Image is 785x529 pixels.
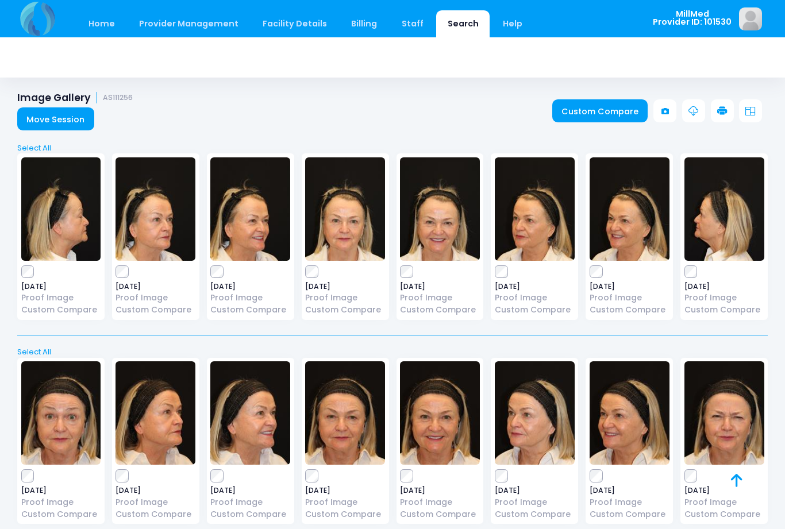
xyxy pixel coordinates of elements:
[590,157,669,261] img: image
[210,283,290,290] span: [DATE]
[210,157,290,261] img: image
[17,107,94,130] a: Move Session
[400,157,480,261] img: image
[436,10,490,37] a: Search
[684,496,764,508] a: Proof Image
[590,304,669,316] a: Custom Compare
[590,508,669,520] a: Custom Compare
[400,304,480,316] a: Custom Compare
[739,7,762,30] img: image
[116,292,195,304] a: Proof Image
[116,361,195,465] img: image
[21,361,101,465] img: image
[400,487,480,494] span: [DATE]
[21,496,101,508] a: Proof Image
[210,508,290,520] a: Custom Compare
[305,487,385,494] span: [DATE]
[495,508,575,520] a: Custom Compare
[116,157,195,261] img: image
[684,304,764,316] a: Custom Compare
[305,508,385,520] a: Custom Compare
[305,157,385,261] img: image
[590,487,669,494] span: [DATE]
[653,10,732,26] span: MillMed Provider ID: 101530
[684,292,764,304] a: Proof Image
[210,292,290,304] a: Proof Image
[128,10,249,37] a: Provider Management
[210,304,290,316] a: Custom Compare
[400,496,480,508] a: Proof Image
[77,10,126,37] a: Home
[21,283,101,290] span: [DATE]
[116,487,195,494] span: [DATE]
[21,487,101,494] span: [DATE]
[103,94,133,102] small: AS111256
[684,157,764,261] img: image
[210,361,290,465] img: image
[400,508,480,520] a: Custom Compare
[492,10,534,37] a: Help
[590,361,669,465] img: image
[495,496,575,508] a: Proof Image
[14,346,772,358] a: Select All
[400,283,480,290] span: [DATE]
[21,508,101,520] a: Custom Compare
[116,283,195,290] span: [DATE]
[21,292,101,304] a: Proof Image
[684,283,764,290] span: [DATE]
[305,283,385,290] span: [DATE]
[210,496,290,508] a: Proof Image
[116,508,195,520] a: Custom Compare
[340,10,388,37] a: Billing
[590,292,669,304] a: Proof Image
[495,292,575,304] a: Proof Image
[116,304,195,316] a: Custom Compare
[552,99,648,122] a: Custom Compare
[684,508,764,520] a: Custom Compare
[590,283,669,290] span: [DATE]
[400,361,480,465] img: image
[17,92,133,104] h1: Image Gallery
[21,157,101,261] img: image
[21,304,101,316] a: Custom Compare
[495,304,575,316] a: Custom Compare
[390,10,434,37] a: Staff
[305,292,385,304] a: Proof Image
[400,292,480,304] a: Proof Image
[684,361,764,465] img: image
[14,142,772,154] a: Select All
[495,283,575,290] span: [DATE]
[495,361,575,465] img: image
[210,487,290,494] span: [DATE]
[116,496,195,508] a: Proof Image
[305,361,385,465] img: image
[495,487,575,494] span: [DATE]
[252,10,338,37] a: Facility Details
[590,496,669,508] a: Proof Image
[305,304,385,316] a: Custom Compare
[684,487,764,494] span: [DATE]
[305,496,385,508] a: Proof Image
[495,157,575,261] img: image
